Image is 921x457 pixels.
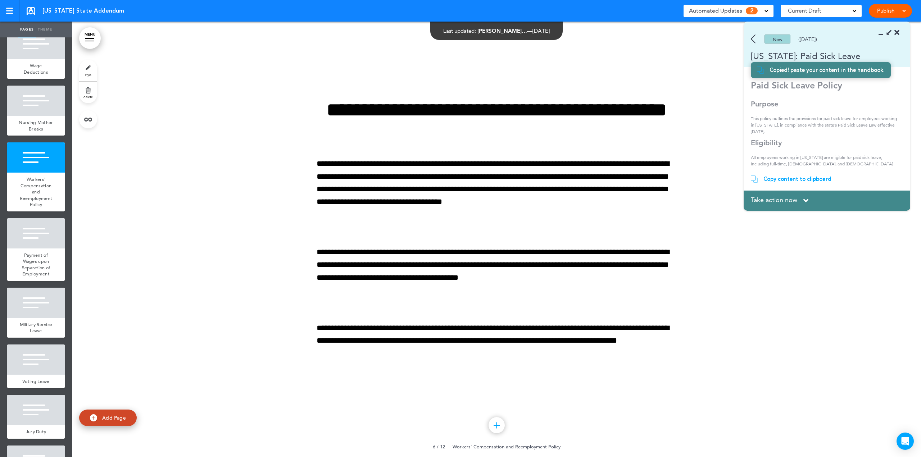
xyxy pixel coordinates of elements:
[79,410,137,426] a: Add Page
[7,116,65,136] a: Nursing Mother Breaks
[7,318,65,338] a: Military Service Leave
[744,50,889,62] div: [US_STATE]: Paid Sick Leave
[7,425,65,439] a: Jury Duty
[751,154,898,174] p: All employees working in [US_STATE] are eligible for paid sick leave, including full-time, [DEMOG...
[83,95,93,99] span: delete
[757,67,764,74] img: copy.svg
[79,60,97,81] a: style
[20,321,53,334] span: Military Service Leave
[22,252,50,277] span: Payment of Wages upon Separation of Employment
[7,59,65,79] a: Wage Deductions
[751,197,797,203] span: Take action now
[102,415,126,421] span: Add Page
[20,176,53,207] span: Workers' Compensation and Reemployment Policy
[42,7,124,15] span: [US_STATE] State Addendum
[532,27,550,34] span: [DATE]
[7,375,65,388] a: Voting Leave
[751,100,778,108] strong: Purpose
[788,6,821,16] span: Current Draft
[689,6,742,16] span: Automated Updates
[751,80,842,91] strong: Paid Sick Leave Policy
[7,173,65,211] a: Workers' Compensation and Reemployment Policy
[7,248,65,281] a: Payment of Wages upon Separation of Employment
[36,22,54,37] a: Theme
[79,27,101,49] a: MENU
[24,63,48,75] span: Wage Deductions
[453,444,561,449] span: Workers' Compensation and Reemployment Policy
[763,175,831,183] div: Copy content to clipboard
[446,444,451,449] span: —
[751,175,758,183] img: copy.svg
[433,444,445,449] span: 6 / 12
[22,378,50,384] span: Voting Leave
[751,138,782,147] strong: Eligibility
[770,67,885,74] div: Copied! paste your content in the handbook.
[751,35,756,44] img: back.svg
[874,4,897,18] a: Publish
[765,35,790,44] div: New
[443,27,476,34] span: Last updated:
[751,115,898,135] p: This policy outlines the provisions for paid sick leave for employees working in [US_STATE], in c...
[18,22,36,37] a: Pages
[798,37,817,42] div: ([DATE])
[897,433,914,450] div: Open Intercom Messenger
[26,429,46,435] span: Jury Duty
[443,28,550,33] div: —
[90,414,97,421] img: add.svg
[19,119,53,132] span: Nursing Mother Breaks
[477,27,527,34] span: [PERSON_NAME]…
[79,82,97,103] a: delete
[746,7,758,14] span: 2
[85,73,91,77] span: style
